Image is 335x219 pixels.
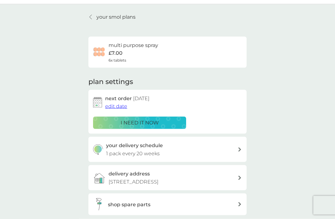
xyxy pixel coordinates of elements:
[88,165,247,190] a: delivery address[STREET_ADDRESS]
[96,13,136,21] p: your smol plans
[93,46,105,58] img: multi purpose spray
[105,95,150,103] h2: next order
[106,142,163,150] h3: your delivery schedule
[106,150,160,158] p: 1 pack every 20 weeks
[109,49,123,57] p: £7.00
[109,57,126,63] span: 6x tablets
[105,103,127,109] span: edit date
[109,170,150,178] h3: delivery address
[105,102,127,110] button: edit date
[88,137,247,162] button: your delivery schedule1 pack every 20 weeks
[93,117,186,129] button: i need it now
[88,77,133,87] h2: plan settings
[121,119,159,127] p: i need it now
[88,13,136,21] a: your smol plans
[108,201,150,209] h3: shop spare parts
[133,96,150,101] span: [DATE]
[88,193,247,215] button: shop spare parts
[109,41,158,49] h6: multi purpose spray
[109,178,159,186] p: [STREET_ADDRESS]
